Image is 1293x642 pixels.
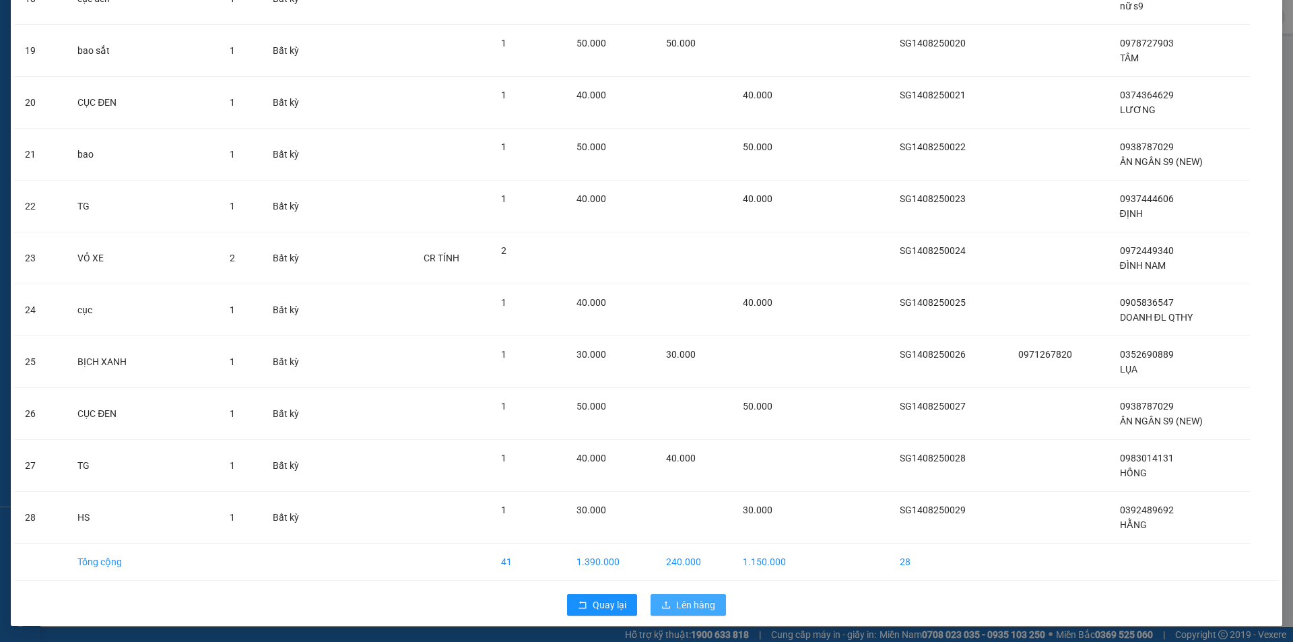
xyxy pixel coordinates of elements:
[1120,1,1143,11] span: nữ s9
[1120,505,1174,515] span: 0392489692
[14,181,67,232] td: 22
[1120,53,1139,63] span: TÂM
[576,401,606,412] span: 50.000
[576,38,606,49] span: 50.000
[262,284,327,336] td: Bất kỳ
[67,129,218,181] td: bao
[14,129,67,181] td: 21
[501,245,506,256] span: 2
[655,544,731,581] td: 240.000
[262,336,327,388] td: Bất kỳ
[501,38,506,49] span: 1
[14,492,67,544] td: 28
[666,349,696,360] span: 30.000
[262,181,327,232] td: Bất kỳ
[230,356,235,367] span: 1
[14,25,67,77] td: 19
[14,77,67,129] td: 20
[501,401,506,412] span: 1
[1120,453,1174,463] span: 0983014131
[113,51,185,62] b: [DOMAIN_NAME]
[262,492,327,544] td: Bất kỳ
[576,297,606,308] span: 40.000
[230,201,235,212] span: 1
[889,544,1007,581] td: 28
[1120,349,1174,360] span: 0352690889
[576,90,606,100] span: 40.000
[666,38,696,49] span: 50.000
[1120,156,1203,167] span: ÂN NGÂN S9 (NEW)
[578,600,587,611] span: rollback
[576,193,606,204] span: 40.000
[501,297,506,308] span: 1
[1120,312,1193,323] span: DOANH ĐL QTHY
[900,401,966,412] span: SG1408250027
[230,97,235,108] span: 1
[1120,297,1174,308] span: 0905836547
[14,388,67,440] td: 26
[14,336,67,388] td: 25
[1120,193,1174,204] span: 0937444606
[743,193,772,204] span: 40.000
[900,453,966,463] span: SG1408250028
[1120,245,1174,256] span: 0972449340
[900,297,966,308] span: SG1408250025
[1120,208,1143,219] span: ĐỊNH
[1120,519,1147,530] span: HẰNG
[1120,468,1147,478] span: HỒNG
[67,77,218,129] td: CỤC ĐEN
[661,600,671,611] span: upload
[900,90,966,100] span: SG1408250021
[900,141,966,152] span: SG1408250022
[501,193,506,204] span: 1
[230,45,235,56] span: 1
[1120,141,1174,152] span: 0938787029
[67,440,218,492] td: TG
[14,284,67,336] td: 24
[732,544,820,581] td: 1.150.000
[67,284,218,336] td: cục
[900,505,966,515] span: SG1408250029
[576,349,606,360] span: 30.000
[14,440,67,492] td: 27
[1120,364,1137,375] span: LỤA
[576,505,606,515] span: 30.000
[230,253,235,263] span: 2
[17,87,69,174] b: Hòa [GEOGRAPHIC_DATA]
[262,388,327,440] td: Bất kỳ
[262,77,327,129] td: Bất kỳ
[14,232,67,284] td: 23
[146,17,178,49] img: logo.jpg
[501,141,506,152] span: 1
[262,129,327,181] td: Bất kỳ
[230,512,235,523] span: 1
[501,349,506,360] span: 1
[743,90,772,100] span: 40.000
[743,297,772,308] span: 40.000
[424,253,459,263] span: CR TÍNH
[593,598,626,612] span: Quay lại
[67,232,218,284] td: VỎ XE
[743,505,772,515] span: 30.000
[743,141,772,152] span: 50.000
[501,90,506,100] span: 1
[1120,260,1166,271] span: ĐÌNH NAM
[67,25,218,77] td: bao sắt
[900,349,966,360] span: SG1408250026
[230,304,235,315] span: 1
[67,544,218,581] td: Tổng cộng
[67,388,218,440] td: CỤC ĐEN
[1120,104,1156,115] span: LƯƠNG
[262,232,327,284] td: Bất kỳ
[566,544,656,581] td: 1.390.000
[501,453,506,463] span: 1
[567,594,637,616] button: rollbackQuay lại
[1120,416,1203,426] span: ÂN NGÂN S9 (NEW)
[490,544,566,581] td: 41
[666,453,696,463] span: 40.000
[651,594,726,616] button: uploadLên hàng
[83,20,133,83] b: Gửi khách hàng
[576,453,606,463] span: 40.000
[262,440,327,492] td: Bất kỳ
[1120,401,1174,412] span: 0938787029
